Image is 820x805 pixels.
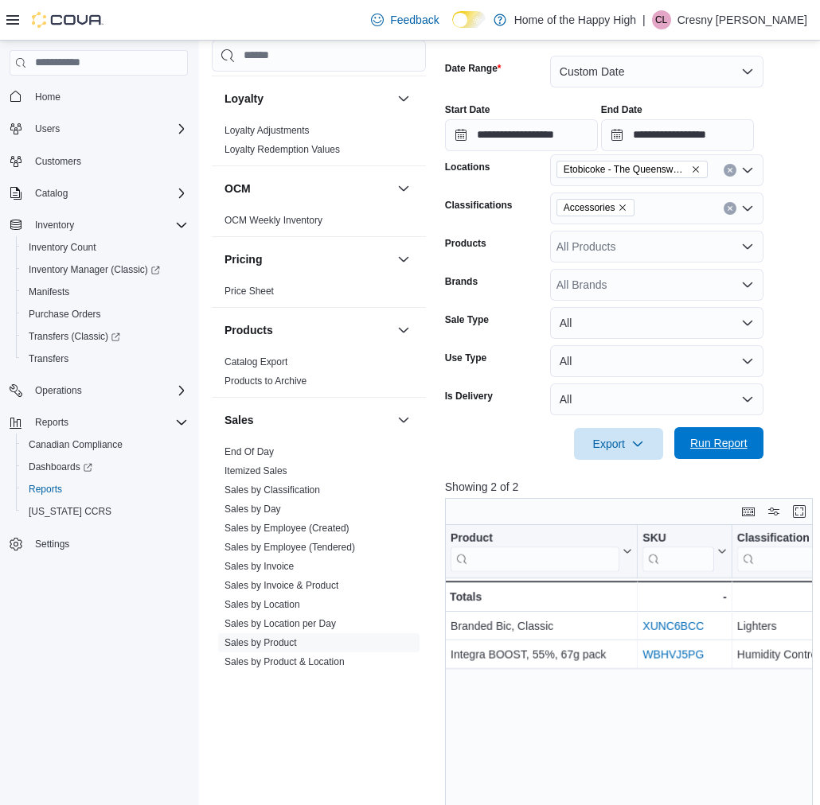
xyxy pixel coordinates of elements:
div: Integra BOOST, 55%, 67g pack [451,645,632,664]
button: Export [574,428,663,460]
a: Purchase Orders [22,305,107,324]
button: Pricing [394,250,413,269]
span: Accessories [564,200,615,216]
span: Canadian Compliance [29,438,123,451]
div: Product [451,531,619,546]
div: OCM [212,211,426,236]
button: Remove Accessories from selection in this group [618,203,627,212]
span: Sales by Product [225,636,297,649]
span: Home [35,91,61,103]
nav: Complex example [10,79,188,597]
span: Accessories [556,199,635,216]
input: Dark Mode [452,11,486,28]
div: Cresny Lorenzo [652,10,671,29]
span: Customers [35,155,81,168]
button: Sales [394,410,413,430]
button: Reports [29,413,75,432]
button: Catalog [3,182,194,204]
span: Settings [35,538,69,550]
span: Purchase Orders [29,308,101,321]
span: Transfers [22,349,188,368]
button: OCM [394,179,413,198]
span: Inventory Manager (Classic) [22,260,188,279]
span: [US_STATE] CCRS [29,505,111,518]
a: Dashboards [22,457,99,476]
span: Sales by Classification [225,484,320,496]
a: Canadian Compliance [22,435,129,454]
a: Sales by Classification [225,484,320,496]
button: Users [29,119,66,138]
a: Sales by Employee (Created) [225,523,349,534]
button: Clear input [724,164,736,177]
span: Manifests [22,282,188,301]
a: Sales by Location per Day [225,618,336,629]
a: Products to Archive [225,375,307,387]
button: Purchase Orders [16,303,194,325]
h3: Products [225,322,273,338]
span: Loyalty Adjustments [225,124,310,137]
img: Cova [32,12,103,28]
span: End Of Day [225,445,274,458]
button: Open list of options [741,278,754,291]
button: Operations [29,381,88,400]
button: All [550,383,763,415]
div: Products [212,352,426,397]
p: Home of the Happy High [514,10,636,29]
button: Open list of options [741,240,754,253]
button: All [550,307,763,339]
span: Etobicoke - The Queensway - Fire & Flower [564,161,688,177]
a: Sales by Product & Location [225,656,345,667]
label: Start Date [445,103,490,116]
span: Inventory Count [29,241,96,254]
p: Showing 2 of 2 [445,479,817,495]
button: Open list of options [741,202,754,215]
span: Transfers [29,352,68,365]
span: CL [655,10,667,29]
span: Dark Mode [452,28,453,29]
a: Customers [29,152,88,171]
button: Sales [225,412,391,428]
span: Sales by Employee (Created) [225,522,349,535]
div: SKU [642,531,714,546]
div: SKU URL [642,531,714,571]
span: Customers [29,151,188,171]
div: Pricing [212,282,426,307]
button: Canadian Compliance [16,434,194,456]
span: Sales by Day [225,503,281,515]
button: Run Report [674,427,763,459]
button: Loyalty [225,91,391,107]
a: Loyalty Adjustments [225,125,310,136]
span: Catalog Export [225,356,287,368]
button: Product [451,531,632,571]
a: Sales by Product [225,637,297,648]
button: Home [3,85,194,108]
a: WBHVJ5PG [642,648,704,661]
span: Dashboards [22,457,188,476]
a: XUNC6BCC [642,620,704,632]
div: Loyalty [212,121,426,165]
span: Operations [29,381,188,400]
span: OCM Weekly Inventory [225,214,322,227]
a: Sales by Location [225,599,300,610]
button: Reports [3,411,194,434]
button: Reports [16,478,194,500]
span: Export [584,428,654,460]
label: Date Range [445,62,502,75]
a: Inventory Count [22,238,103,257]
div: Totals [450,587,632,606]
button: Custom Date [550,56,763,87]
span: Operations [35,384,82,397]
p: | [642,10,646,29]
input: Press the down key to open a popover containing a calendar. [601,119,754,151]
div: - [642,587,727,606]
span: Sales by Location per Day [225,617,336,630]
label: Locations [445,161,490,173]
span: Etobicoke - The Queensway - Fire & Flower [556,161,708,178]
span: Inventory Manager (Classic) [29,263,160,276]
label: End Date [601,103,642,116]
button: Catalog [29,184,74,203]
label: Products [445,237,486,250]
span: Sales by Invoice & Product [225,579,338,592]
a: Sales by Invoice [225,561,294,572]
div: Sales [212,442,426,716]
